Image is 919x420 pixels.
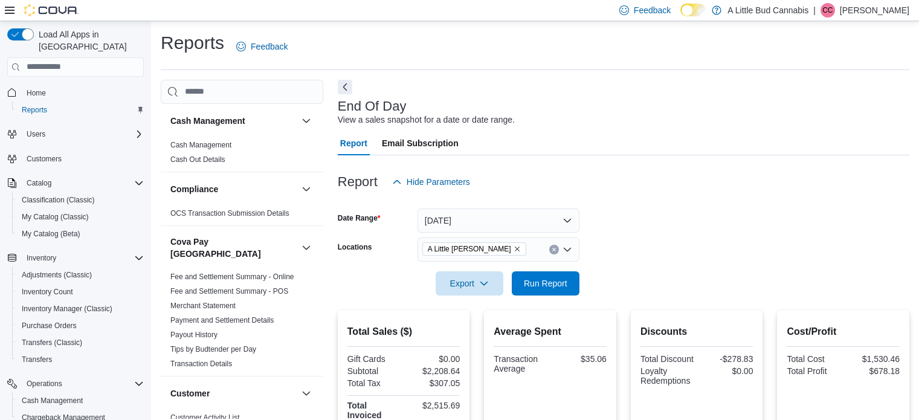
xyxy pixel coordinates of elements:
[407,176,470,188] span: Hide Parameters
[17,318,144,333] span: Purchase Orders
[17,393,144,408] span: Cash Management
[170,115,245,127] h3: Cash Management
[12,334,149,351] button: Transfers (Classic)
[22,212,89,222] span: My Catalog (Classic)
[347,354,401,364] div: Gift Cards
[170,208,289,218] span: OCS Transaction Submission Details
[170,302,236,310] a: Merchant Statement
[22,176,144,190] span: Catalog
[418,208,579,233] button: [DATE]
[680,4,706,16] input: Dark Mode
[787,366,840,376] div: Total Profit
[27,88,46,98] span: Home
[524,277,567,289] span: Run Report
[12,317,149,334] button: Purchase Orders
[338,114,515,126] div: View a sales snapshot for a date or date range.
[170,141,231,149] a: Cash Management
[22,321,77,331] span: Purchase Orders
[22,338,82,347] span: Transfers (Classic)
[12,208,149,225] button: My Catalog (Classic)
[170,183,297,195] button: Compliance
[22,396,83,405] span: Cash Management
[170,209,289,218] a: OCS Transaction Submission Details
[12,192,149,208] button: Classification (Classic)
[22,270,92,280] span: Adjustments (Classic)
[161,31,224,55] h1: Reports
[170,155,225,164] span: Cash Out Details
[17,193,144,207] span: Classification (Classic)
[22,105,47,115] span: Reports
[170,140,231,150] span: Cash Management
[338,80,352,94] button: Next
[161,206,323,225] div: Compliance
[640,354,694,364] div: Total Discount
[840,3,909,18] p: [PERSON_NAME]
[22,376,67,391] button: Operations
[170,387,297,399] button: Customer
[494,354,547,373] div: Transaction Average
[22,376,144,391] span: Operations
[17,352,57,367] a: Transfers
[787,325,900,339] h2: Cost/Profit
[436,271,503,296] button: Export
[22,152,66,166] a: Customers
[34,28,144,53] span: Load All Apps in [GEOGRAPHIC_DATA]
[640,325,753,339] h2: Discounts
[512,271,579,296] button: Run Report
[563,245,572,254] button: Open list of options
[17,302,144,316] span: Inventory Manager (Classic)
[170,360,232,368] a: Transaction Details
[2,250,149,267] button: Inventory
[2,84,149,102] button: Home
[338,213,381,223] label: Date Range
[422,242,526,256] span: A Little Bud Summerland
[2,126,149,143] button: Users
[338,99,407,114] h3: End Of Day
[340,131,367,155] span: Report
[12,225,149,242] button: My Catalog (Beta)
[170,183,218,195] h3: Compliance
[299,114,314,128] button: Cash Management
[406,401,460,410] div: $2,515.69
[22,86,51,100] a: Home
[22,251,61,265] button: Inventory
[406,378,460,388] div: $307.05
[443,271,496,296] span: Export
[12,351,149,368] button: Transfers
[553,354,607,364] div: $35.06
[170,345,256,354] a: Tips by Budtender per Day
[17,352,144,367] span: Transfers
[27,379,62,389] span: Operations
[347,325,460,339] h2: Total Sales ($)
[338,175,378,189] h3: Report
[22,127,144,141] span: Users
[299,386,314,401] button: Customer
[549,245,559,254] button: Clear input
[17,103,144,117] span: Reports
[634,4,671,16] span: Feedback
[699,354,753,364] div: -$278.83
[299,241,314,255] button: Cova Pay [GEOGRAPHIC_DATA]
[170,344,256,354] span: Tips by Budtender per Day
[161,270,323,376] div: Cova Pay [GEOGRAPHIC_DATA]
[17,227,144,241] span: My Catalog (Beta)
[406,366,460,376] div: $2,208.64
[727,3,808,18] p: A Little Bud Cannabis
[12,267,149,283] button: Adjustments (Classic)
[22,229,80,239] span: My Catalog (Beta)
[382,131,459,155] span: Email Subscription
[17,268,97,282] a: Adjustments (Classic)
[821,3,835,18] div: Carolyn Cook
[846,354,900,364] div: $1,530.46
[12,102,149,118] button: Reports
[170,331,218,339] a: Payout History
[17,103,52,117] a: Reports
[17,335,144,350] span: Transfers (Classic)
[170,236,297,260] button: Cova Pay [GEOGRAPHIC_DATA]
[17,285,144,299] span: Inventory Count
[27,154,62,164] span: Customers
[2,175,149,192] button: Catalog
[17,318,82,333] a: Purchase Orders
